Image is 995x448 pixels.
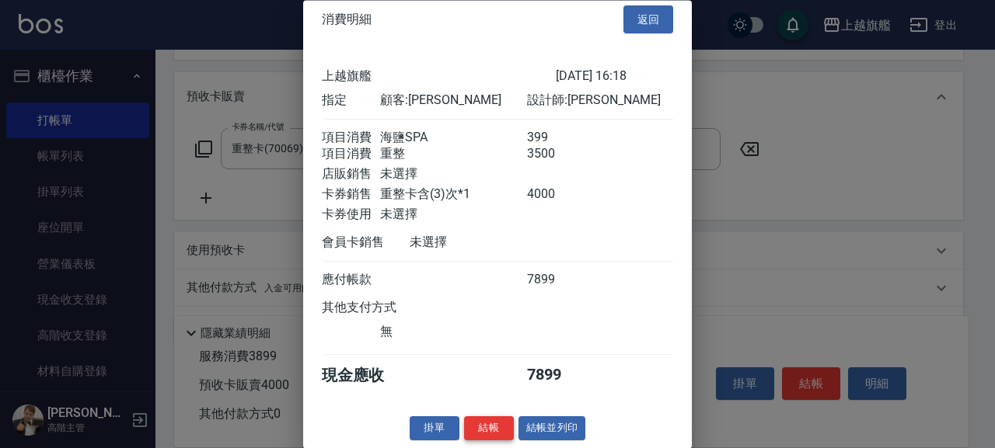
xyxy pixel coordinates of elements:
span: 消費明細 [322,12,372,27]
div: 應付帳款 [322,273,380,289]
div: 重整 [380,147,526,163]
div: 項目消費 [322,147,380,163]
button: 掛單 [410,417,459,441]
div: 卡券使用 [322,207,380,224]
div: 3500 [527,147,585,163]
div: 未選擇 [380,207,526,224]
div: 7899 [527,366,585,387]
div: 會員卡銷售 [322,235,410,252]
div: 項目消費 [322,130,380,147]
div: 重整卡含(3)次*1 [380,187,526,203]
div: 卡券銷售 [322,187,380,203]
div: 設計師: [PERSON_NAME] [527,93,673,109]
div: 指定 [322,93,380,109]
div: 4000 [527,187,585,203]
div: 現金應收 [322,366,410,387]
div: 海鹽SPA [380,130,526,147]
div: 未選擇 [380,167,526,183]
div: 顧客: [PERSON_NAME] [380,93,526,109]
button: 結帳並列印 [518,417,586,441]
div: 未選擇 [410,235,556,252]
div: 其他支付方式 [322,300,439,317]
div: 7899 [527,273,585,289]
div: 399 [527,130,585,147]
div: 上越旗艦 [322,69,556,85]
div: 無 [380,325,526,341]
div: [DATE] 16:18 [556,69,673,85]
div: 店販銷售 [322,167,380,183]
button: 返回 [623,5,673,34]
button: 結帳 [464,417,514,441]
